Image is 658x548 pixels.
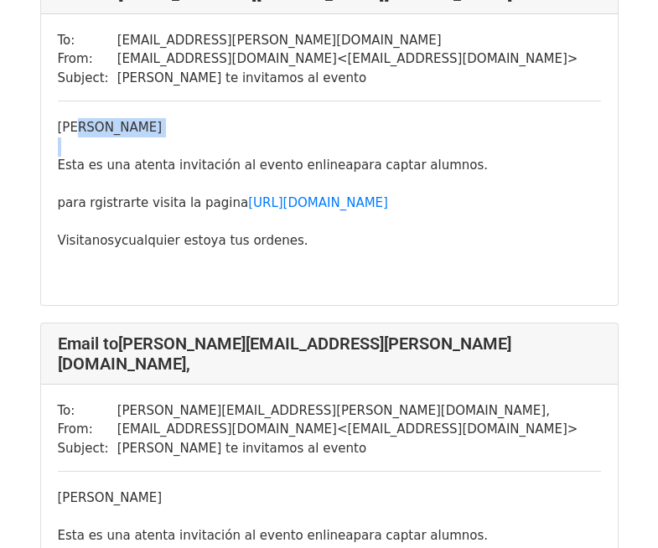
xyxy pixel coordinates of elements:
td: From: [58,49,117,69]
a: [URL][DOMAIN_NAME] [248,195,388,210]
div: Esta es una atenta invitación al evento en para captar alumnos. para rgistrarte visita la pagina ... [58,137,601,288]
span: linea [323,158,353,173]
td: From: [58,420,117,439]
td: [EMAIL_ADDRESS][PERSON_NAME][DOMAIN_NAME] [117,31,578,50]
span: linea [323,528,353,543]
span: Visitanos [58,233,115,248]
h4: Email to [PERSON_NAME][EMAIL_ADDRESS][PERSON_NAME][DOMAIN_NAME] , [58,333,601,374]
td: Subject: [58,69,117,88]
div: [PERSON_NAME] [58,118,601,288]
td: [EMAIL_ADDRESS][DOMAIN_NAME] < [EMAIL_ADDRESS][DOMAIN_NAME] > [117,420,578,439]
td: [EMAIL_ADDRESS][DOMAIN_NAME] < [EMAIL_ADDRESS][DOMAIN_NAME] > [117,49,578,69]
td: Subject: [58,439,117,458]
td: To: [58,31,117,50]
td: To: [58,401,117,421]
td: [PERSON_NAME] te invitamos al evento [117,69,578,88]
iframe: Chat Widget [574,468,658,548]
td: [PERSON_NAME] te invitamos al evento [117,439,578,458]
span: cualquier estoy [122,233,218,248]
td: [PERSON_NAME][EMAIL_ADDRESS][PERSON_NAME][DOMAIN_NAME] , [117,401,578,421]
